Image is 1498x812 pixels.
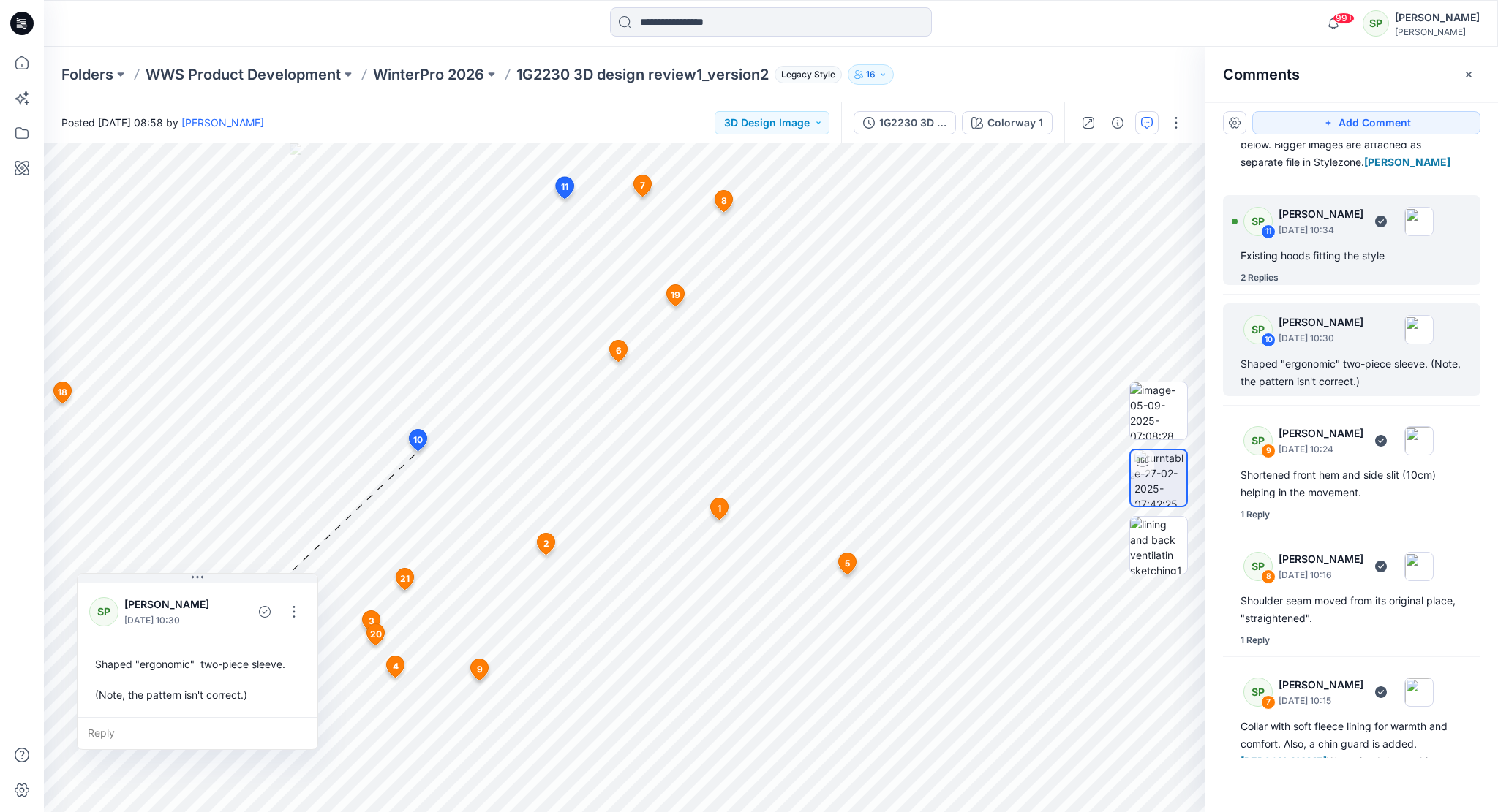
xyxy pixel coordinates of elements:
span: [PERSON_NAME] [1364,156,1450,168]
span: 10 [413,433,423,447]
div: Shoulder seam moved from its original place, "straightened". [1241,592,1463,627]
a: WinterPro 2026 [373,64,484,85]
span: [PERSON_NAME] [1241,755,1327,767]
span: 6 [616,344,622,357]
span: 11 [561,181,568,194]
p: [PERSON_NAME] [1279,205,1363,223]
span: 8 [721,194,727,208]
p: [PERSON_NAME] [1279,676,1363,694]
p: 1G2230 3D design review1_version2 [516,64,769,85]
span: 3 [369,615,374,628]
div: Shaped "ergonomic" two-piece sleeve. (Note, the pattern isn't correct.) [1241,355,1463,390]
span: 5 [845,557,850,570]
div: Colorway 1 [987,115,1043,131]
button: Legacy Style [769,64,842,85]
div: 10 [1261,333,1276,347]
p: [DATE] 10:30 [124,613,221,628]
div: SP [89,597,118,626]
button: 1G2230 3D design review1_version2 [854,111,956,134]
img: lining and back ventilatin sketching1 [1130,517,1187,574]
span: 19 [671,289,680,302]
div: 7 [1261,695,1276,710]
div: 1 Reply [1241,507,1270,522]
p: [PERSON_NAME] [1279,314,1363,331]
div: 8 [1261,569,1276,584]
div: SP [1243,315,1273,344]
h2: Comments [1223,66,1300,83]
div: SP [1243,426,1273,455]
div: Shortened front hem and side slit (10cm) helping in the movement. [1241,466,1463,501]
p: [DATE] 10:24 [1279,442,1363,457]
span: 4 [393,660,399,673]
div: 1 Reply [1241,633,1270,648]
p: [DATE] 10:15 [1279,694,1363,708]
button: 16 [848,64,894,85]
span: 20 [370,628,382,641]
div: Shaped "ergonomic" two-piece sleeve. (Note, the pattern isn't correct.) [89,650,306,708]
div: Existing hoods fitting the style [1241,247,1463,265]
img: image-05-09-2025-07:08:28 [1130,382,1187,439]
div: SP [1243,207,1273,236]
a: [PERSON_NAME] [181,116,264,129]
p: [PERSON_NAME] [1279,425,1363,442]
button: Details [1106,111,1129,134]
span: 18 [58,386,67,399]
div: SP [1243,552,1273,581]
span: 7 [640,179,645,192]
a: WWS Product Development [146,64,341,85]
div: [PERSON_NAME] [1395,9,1480,26]
span: 99+ [1333,12,1355,24]
span: Legacy Style [775,66,842,83]
div: SP [1363,10,1389,37]
p: [DATE] 10:30 [1279,331,1363,346]
p: 16 [866,67,876,83]
button: Add Comment [1252,111,1480,134]
div: [PERSON_NAME] [1395,26,1480,37]
span: 9 [477,663,483,676]
p: [PERSON_NAME] [124,596,221,613]
span: 1 [718,502,721,515]
div: 9 [1261,444,1276,458]
span: Posted [DATE] 08:58 by [61,115,264,130]
div: SP [1243,678,1273,707]
p: [PERSON_NAME] [1279,550,1363,568]
span: 21 [400,572,410,585]
button: Colorway 1 [962,111,1053,134]
div: 2 Replies [1241,270,1279,285]
a: Folders [61,64,113,85]
p: [DATE] 10:34 [1279,223,1363,238]
span: 2 [543,537,549,550]
div: Reply [78,717,317,749]
img: turntable-27-02-2025-07:42:25 [1134,450,1186,506]
div: 11 [1261,224,1276,239]
p: [DATE] 10:16 [1279,568,1363,583]
div: 1G2230 3D design review1_version2 [879,115,946,131]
